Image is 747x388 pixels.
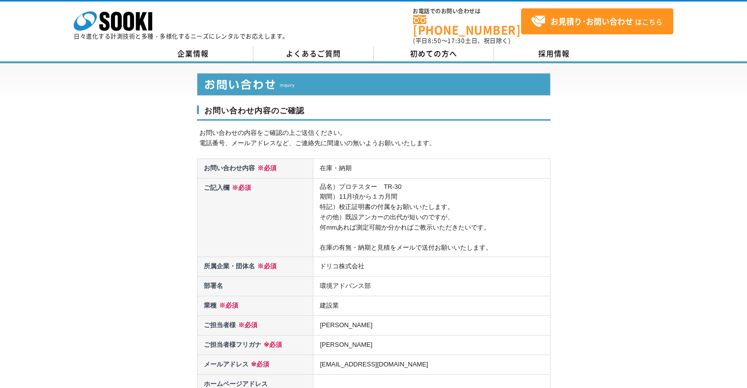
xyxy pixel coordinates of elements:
th: ご記入欄 [197,179,313,257]
td: [PERSON_NAME] [313,335,550,355]
span: 8:50 [428,36,442,45]
th: 所属企業・団体名 [197,257,313,276]
span: ※必須 [249,361,269,368]
a: お見積り･お問い合わせはこちら [521,8,673,34]
span: ※必須 [255,164,277,172]
img: お問い合わせ [197,73,551,96]
td: 建設業 [313,296,550,315]
a: 採用情報 [494,47,614,61]
td: 在庫・納期 [313,159,550,179]
span: お電話でのお問い合わせは [413,8,521,14]
td: 品名）プロテスター TR-30 期間）11月頃から１カ月間 特記）校正証明書の付属をお願いいたします。 その他）既設アンカーの出代が短いのですが、 何mmあれば測定可能か分かればご教示いただきた... [313,179,550,257]
span: (平日 ～ 土日、祝日除く) [413,36,510,45]
th: お問い合わせ内容 [197,159,313,179]
span: ※必須 [255,262,277,270]
p: 日々進化する計測技術と多種・多様化するニーズにレンタルでお応えします。 [74,33,289,39]
span: 17:30 [447,36,465,45]
th: ご担当者様フリガナ [197,335,313,355]
span: ※必須 [229,184,251,191]
th: メールアドレス [197,355,313,374]
a: 初めての方へ [374,47,494,61]
th: ご担当者様 [197,315,313,335]
h3: お問い合わせ内容のご確認 [197,105,551,121]
td: ドリコ株式会社 [313,257,550,276]
span: 初めての方へ [410,48,457,59]
th: 業種 [197,296,313,315]
span: ※必須 [236,321,257,329]
strong: お見積り･お問い合わせ [551,15,633,27]
p: お問い合わせの内容をご確認の上ご送信ください。 電話番号、メールアドレスなど、ご連絡先に間違いの無いようお願いいたします。 [199,128,551,149]
a: よくあるご質問 [253,47,374,61]
span: はこちら [531,14,663,29]
td: 環境アドバンス部 [313,276,550,296]
span: ※必須 [217,302,238,309]
td: [PERSON_NAME] [313,315,550,335]
td: [EMAIL_ADDRESS][DOMAIN_NAME] [313,355,550,374]
a: [PHONE_NUMBER] [413,15,521,35]
th: 部署名 [197,276,313,296]
span: ※必須 [261,341,282,348]
a: 企業情報 [133,47,253,61]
